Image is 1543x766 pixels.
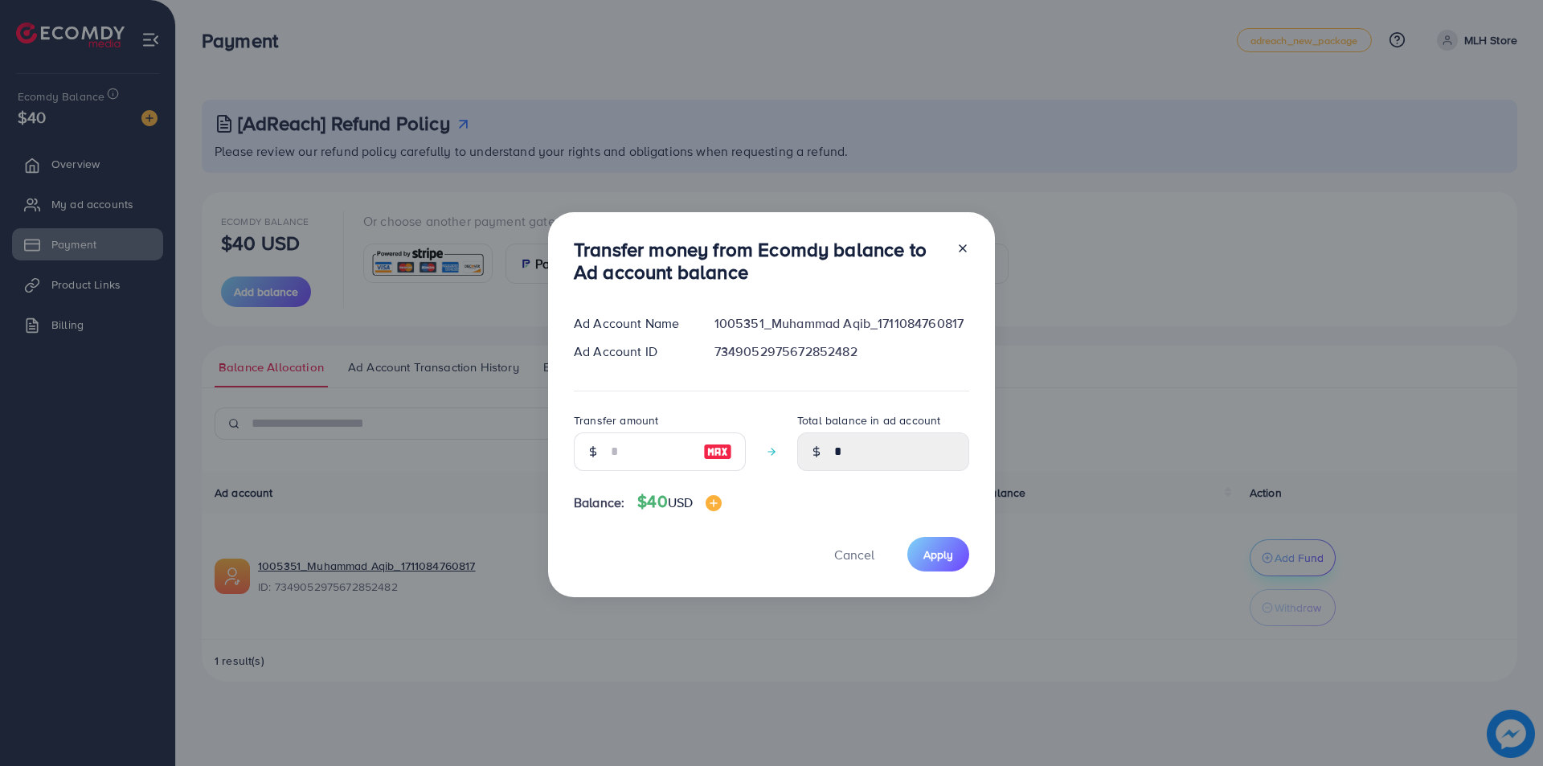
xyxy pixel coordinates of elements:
button: Apply [907,537,969,571]
div: 7349052975672852482 [702,342,982,361]
span: Balance: [574,494,624,512]
div: Ad Account ID [561,342,702,361]
h3: Transfer money from Ecomdy balance to Ad account balance [574,238,943,285]
div: Ad Account Name [561,314,702,333]
label: Total balance in ad account [797,412,940,428]
button: Cancel [814,537,894,571]
span: Cancel [834,546,874,563]
label: Transfer amount [574,412,658,428]
img: image [703,442,732,461]
span: USD [668,494,693,511]
span: Apply [923,547,953,563]
h4: $40 [637,492,722,512]
div: 1005351_Muhammad Aqib_1711084760817 [702,314,982,333]
img: image [706,495,722,511]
